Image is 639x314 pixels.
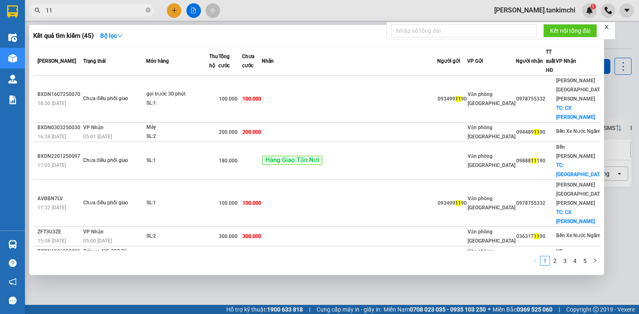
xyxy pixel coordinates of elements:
[590,256,600,266] button: right
[468,125,515,140] span: Văn phòng [GEOGRAPHIC_DATA]
[534,233,540,239] span: 11
[219,233,238,239] span: 300.000
[262,58,274,64] span: Nhãn
[9,259,17,267] span: question-circle
[534,129,540,135] span: 11
[438,199,467,208] div: 093499 90
[540,256,550,266] li: 1
[37,247,81,256] div: BXDN1506250001
[543,24,597,37] button: Kết nối tổng đài
[468,248,515,263] span: Văn phòng [GEOGRAPHIC_DATA]
[146,58,169,64] span: Món hàng
[8,54,17,63] img: warehouse-icon
[556,162,604,177] span: TC: [GEOGRAPHIC_DATA]
[550,256,560,266] li: 2
[209,54,218,69] span: Thu hộ
[592,258,597,263] span: right
[467,58,483,64] span: VP Gửi
[556,233,600,238] span: Bến Xe Nước Ngầm
[560,256,570,265] a: 3
[556,182,604,206] span: [PERSON_NAME][GEOGRAPHIC_DATA][PERSON_NAME]
[83,229,104,235] span: VP Nhận
[146,132,209,141] div: SL: 2
[546,49,555,73] span: TT xuất HĐ
[146,232,209,241] div: SL: 2
[468,196,515,211] span: Văn phòng [GEOGRAPHIC_DATA]
[146,123,209,132] div: Máy
[7,5,18,18] img: logo-vxr
[590,256,600,266] li: Next Page
[100,32,123,39] strong: Bộ lọc
[37,205,66,211] span: 17:32 [DATE]
[8,33,17,42] img: warehouse-icon
[33,32,94,40] h3: Kết quả tìm kiếm ( 45 )
[117,33,123,39] span: down
[455,200,461,206] span: 11
[438,95,467,103] div: 093499 90
[8,96,17,104] img: solution-icon
[243,200,261,206] span: 100.000
[83,134,112,140] span: 05:01 [DATE]
[580,256,589,265] a: 5
[468,91,515,106] span: Văn phòng [GEOGRAPHIC_DATA]
[516,58,543,64] span: Người nhận
[83,58,106,64] span: Trạng thái
[391,24,537,37] input: Nhập số tổng đài
[83,238,112,244] span: 05:00 [DATE]
[219,200,238,206] span: 100.000
[556,248,604,263] span: VP [GEOGRAPHIC_DATA]
[556,58,576,64] span: VP Nhận
[146,7,151,12] span: close-circle
[243,233,261,239] span: 300.000
[540,256,550,265] a: 1
[242,54,254,69] span: Chưa cước
[556,128,600,134] span: Bến Xe Nước Ngầm
[83,156,146,165] div: Chưa điều phối giao
[556,105,595,120] span: TC: CX [PERSON_NAME]
[531,158,537,164] span: 11
[560,256,570,266] li: 3
[530,256,540,266] li: Previous Page
[556,144,595,159] span: Bến [PERSON_NAME]
[516,95,545,103] div: 0978755332
[219,129,238,135] span: 200.000
[455,96,461,102] span: 11
[580,256,590,266] li: 5
[532,258,537,263] span: left
[516,128,545,137] div: 094489 90
[94,29,129,42] button: Bộ lọcdown
[146,99,209,108] div: SL: 1
[83,248,127,254] span: Trên xe 43F-007.76
[37,238,66,244] span: 15:08 [DATE]
[146,90,209,99] div: gọi trước 30 phút
[243,129,261,135] span: 200.000
[570,256,580,265] a: 4
[37,228,81,236] div: ZFT3U3ZE
[46,6,144,15] input: Tìm tên, số ĐT hoặc mã đơn
[530,256,540,266] button: left
[37,162,66,168] span: 17:05 [DATE]
[604,24,609,30] span: close
[243,96,261,102] span: 100.000
[146,7,151,15] span: close-circle
[146,199,209,208] div: SL: 1
[550,26,590,35] span: Kết nối tổng đài
[550,256,560,265] a: 2
[37,152,81,161] div: BXDN2201250097
[37,134,66,140] span: 16:38 [DATE]
[219,158,238,164] span: 180.000
[37,90,81,99] div: BXDN1607250070
[556,209,595,224] span: TC: CX [PERSON_NAME]
[9,278,17,286] span: notification
[9,297,17,304] span: message
[83,94,146,103] div: Chưa điều phối giao
[37,101,66,106] span: 18:50 [DATE]
[468,229,515,244] span: Văn phòng [GEOGRAPHIC_DATA]
[556,78,604,102] span: [PERSON_NAME][GEOGRAPHIC_DATA][PERSON_NAME]
[570,256,580,266] li: 4
[35,7,40,13] span: search
[516,232,545,241] div: 036317 90
[83,199,146,208] div: Chưa điều phối giao
[83,125,104,130] span: VP Nhận
[8,240,17,249] img: warehouse-icon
